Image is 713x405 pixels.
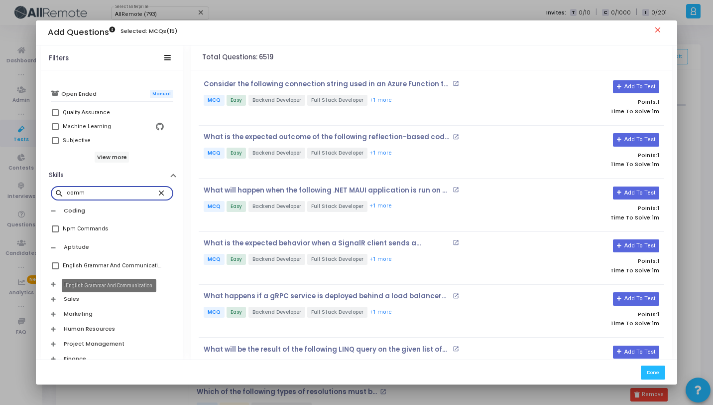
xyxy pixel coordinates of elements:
[641,366,665,379] button: Done
[248,254,305,265] span: Backend Developer
[453,187,459,193] mat-icon: open_in_new
[204,148,225,159] span: MCQ
[613,292,659,305] button: Add To Test
[657,310,659,318] span: 1
[514,205,659,211] p: Points:
[63,135,91,147] div: Subjective
[514,320,659,327] p: Time To Solve:
[514,161,659,168] p: Time To Solve:
[204,80,450,88] p: Consider the following connection string used in an Azure Function to connect to an Azure SQL Dat...
[204,307,225,318] span: MCQ
[157,188,169,197] mat-icon: close
[64,326,115,332] h6: Human Resources
[613,133,659,146] button: Add To Test
[64,341,124,347] h6: Project Management
[657,257,659,265] span: 1
[453,239,459,246] mat-icon: open_in_new
[63,260,164,272] div: English Grammar And Communication
[48,27,115,37] h3: Add Questions
[204,254,225,265] span: MCQ
[63,223,108,235] div: Npm Commands
[63,107,110,119] div: Quality Assurance
[55,189,67,198] mat-icon: search
[514,267,659,274] p: Time To Solve:
[613,239,659,252] button: Add To Test
[41,168,183,183] button: Skills
[514,311,659,318] p: Points:
[204,187,450,195] p: What will happen when the following .NET MAUI application is run on a Windows machine?
[62,279,156,292] div: English Grammar And Communication
[95,152,129,163] h6: View more
[652,267,659,274] span: 1m
[202,53,273,61] h4: Total Questions: 6519
[652,161,659,168] span: 1m
[514,108,659,115] p: Time To Solve:
[613,346,659,359] button: Add To Test
[227,148,246,159] span: Easy
[514,214,659,221] p: Time To Solve:
[248,148,305,159] span: Backend Developer
[150,90,173,98] span: Manual
[227,201,246,212] span: Easy
[453,293,459,299] mat-icon: open_in_new
[307,307,367,318] span: Full Stack Developer
[613,187,659,200] button: Add To Test
[64,311,93,317] h6: Marketing
[63,121,111,133] div: Machine Learning
[64,244,89,250] h6: Aptitude
[657,151,659,159] span: 1
[453,134,459,140] mat-icon: open_in_new
[652,214,659,221] span: 1m
[64,356,86,362] h6: Finance
[369,149,392,158] button: +1 more
[307,254,367,265] span: Full Stack Developer
[657,204,659,212] span: 1
[67,190,157,196] input: Search...
[307,148,367,159] span: Full Stack Developer
[64,207,85,214] h6: Coding
[227,254,246,265] span: Easy
[514,152,659,159] p: Points:
[514,258,659,264] p: Points:
[248,201,305,212] span: Backend Developer
[369,308,392,317] button: +1 more
[204,201,225,212] span: MCQ
[120,28,177,34] h6: Selected: MCQs(15)
[49,172,64,179] h6: Skills
[248,307,305,318] span: Backend Developer
[204,95,225,106] span: MCQ
[369,96,392,105] button: +1 more
[652,320,659,327] span: 1m
[204,133,450,141] p: What is the expected outcome of the following reflection-based code that creates an instance of a...
[307,95,367,106] span: Full Stack Developer
[514,99,659,105] p: Points:
[204,239,450,247] p: What is the expected behavior when a SignalR client sends a message while the connection is lost?
[652,108,659,115] span: 1m
[369,255,392,264] button: +1 more
[453,346,459,352] mat-icon: open_in_new
[369,202,392,211] button: +1 more
[248,95,305,106] span: Backend Developer
[204,292,450,300] p: What happens if a gRPC service is deployed behind a load balancer without sticky sessions enabled?
[64,296,79,302] h6: Sales
[657,98,659,106] span: 1
[227,307,246,318] span: Easy
[61,91,97,97] h6: Open Ended
[227,95,246,106] span: Easy
[307,201,367,212] span: Full Stack Developer
[653,25,665,37] mat-icon: close
[49,54,69,62] div: Filters
[613,80,659,93] button: Add To Test
[204,346,450,354] p: What will be the result of the following LINQ query on the given list of numbers?
[453,80,459,87] mat-icon: open_in_new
